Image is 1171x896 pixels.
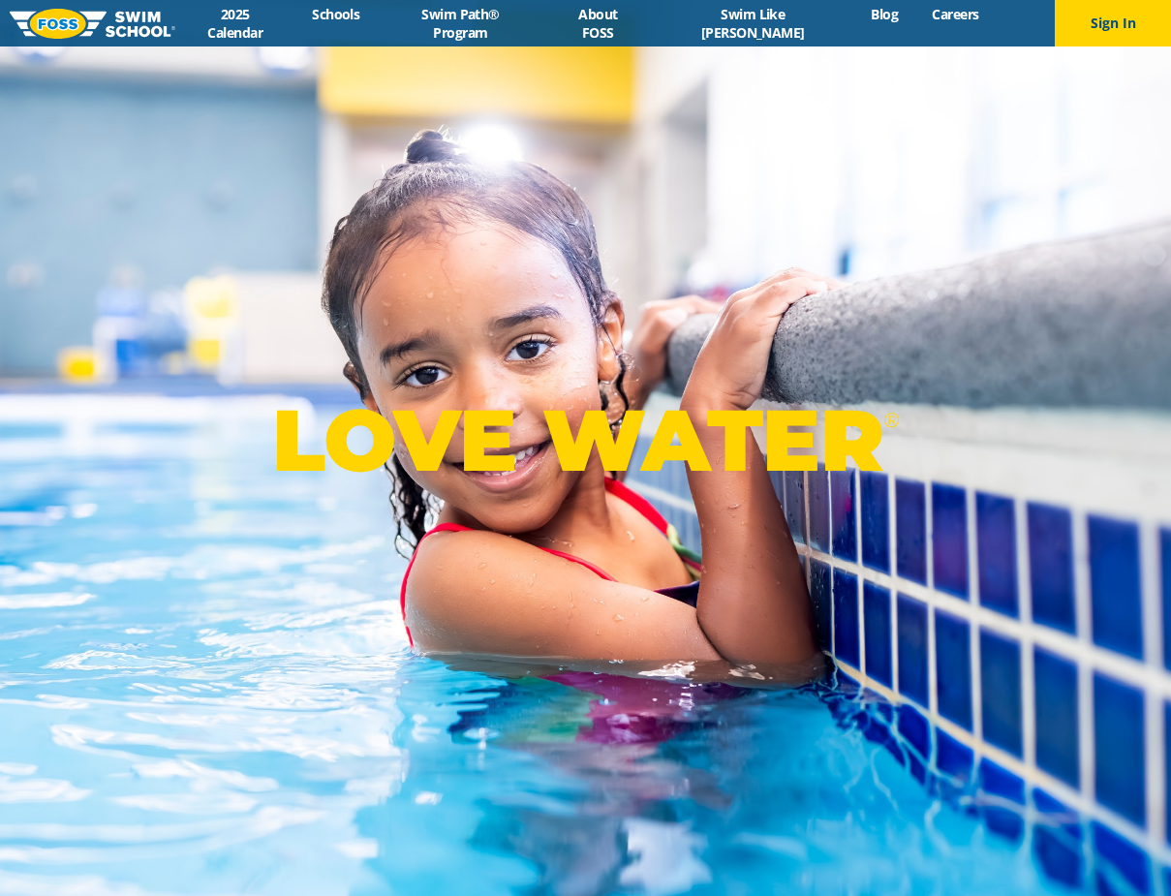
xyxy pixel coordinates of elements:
[175,5,295,42] a: 2025 Calendar
[854,5,915,23] a: Blog
[377,5,544,42] a: Swim Path® Program
[272,388,899,492] p: LOVE WATER
[915,5,996,23] a: Careers
[295,5,377,23] a: Schools
[544,5,651,42] a: About FOSS
[10,9,175,39] img: FOSS Swim School Logo
[652,5,854,42] a: Swim Like [PERSON_NAME]
[883,408,899,432] sup: ®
